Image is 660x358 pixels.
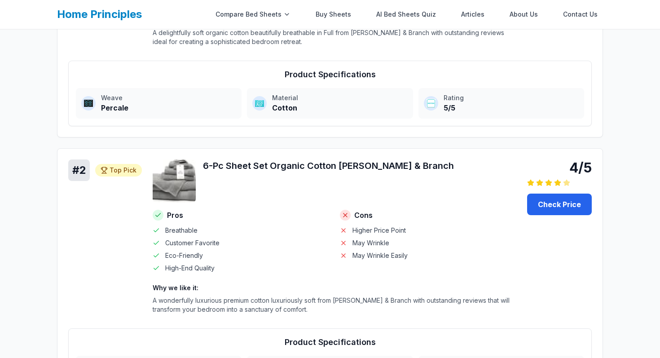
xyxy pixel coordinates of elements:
div: 5/5 [444,102,579,113]
a: Home Principles [57,8,142,21]
img: Weave [84,99,93,108]
div: Percale [101,102,236,113]
div: Cotton [272,102,407,113]
img: Material [255,99,264,108]
a: Check Price [527,194,592,215]
a: Contact Us [558,5,603,23]
span: Breathable [165,226,198,235]
h4: Cons [340,210,516,221]
div: Material [272,93,407,102]
p: A delightfully soft organic cotton beautifully breathable in Full from [PERSON_NAME] & Branch wit... [153,28,516,46]
span: Top Pick [110,166,136,175]
div: Weave [101,93,236,102]
span: High-End Quality [165,264,215,273]
h3: 6-Pc Sheet Set Organic Cotton [PERSON_NAME] & Branch [203,159,516,172]
img: 6-Pc Sheet Set Organic Cotton Boll & Branch - Cotton product image [153,159,196,203]
span: Eco-Friendly [165,251,203,260]
h4: Product Specifications [76,336,584,349]
span: May Wrinkle [352,239,389,248]
span: Higher Price Point [352,226,406,235]
div: 4/5 [527,159,592,176]
span: May Wrinkle Easily [352,251,408,260]
a: Buy Sheets [310,5,356,23]
div: Rating [444,93,579,102]
a: About Us [504,5,543,23]
p: A wonderfully luxurious premium cotton luxuriously soft from [PERSON_NAME] & Branch with outstand... [153,296,516,314]
h4: Pros [153,210,329,221]
span: Customer Favorite [165,239,220,248]
a: AI Bed Sheets Quiz [371,5,441,23]
div: Compare Bed Sheets [210,5,296,23]
div: # 2 [68,159,90,181]
img: Rating [427,99,436,108]
h4: Why we like it: [153,283,516,292]
a: Articles [456,5,490,23]
h4: Product Specifications [76,68,584,81]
